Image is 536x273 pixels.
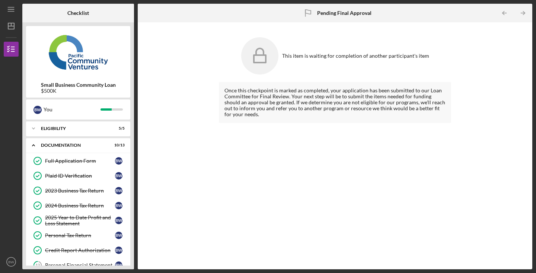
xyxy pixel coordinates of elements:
[45,215,115,226] div: 2025 Year to Date Profit and Loss Statement
[30,153,127,168] a: Full Application FormBW
[45,158,115,164] div: Full Application Form
[115,187,122,194] div: B W
[30,258,127,273] a: 12Personal Financial StatementBW
[35,263,40,268] tspan: 12
[8,260,14,264] text: BW
[30,198,127,213] a: 2024 Business Tax ReturnBW
[115,217,122,224] div: B W
[30,168,127,183] a: Plaid ID VerificationBW
[45,188,115,194] div: 2023 Business Tax Return
[111,126,125,131] div: 5 / 5
[45,247,115,253] div: Credit Report Authorization
[224,88,446,117] div: Once this checkpoint is marked as completed, your application has been submitted to our Loan Comm...
[30,213,127,228] a: 2025 Year to Date Profit and Loss StatementBW
[30,228,127,243] a: Personal Tax ReturnBW
[115,172,122,180] div: B W
[30,243,127,258] a: Credit Report AuthorizationBW
[115,157,122,165] div: B W
[33,106,42,114] div: B W
[45,262,115,268] div: Personal Financial Statement
[26,30,130,74] img: Product logo
[115,261,122,269] div: B W
[67,10,89,16] b: Checklist
[44,103,100,116] div: You
[282,53,429,59] div: This item is waiting for completion of another participant's item
[4,254,19,269] button: BW
[317,10,371,16] b: Pending Final Approval
[45,232,115,238] div: Personal Tax Return
[41,82,116,88] b: Small Business Community Loan
[111,143,125,147] div: 10 / 13
[30,183,127,198] a: 2023 Business Tax ReturnBW
[115,202,122,209] div: B W
[115,232,122,239] div: B W
[115,247,122,254] div: B W
[41,126,106,131] div: Eligibility
[45,203,115,209] div: 2024 Business Tax Return
[41,88,116,94] div: $500K
[45,173,115,179] div: Plaid ID Verification
[41,143,106,147] div: Documentation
